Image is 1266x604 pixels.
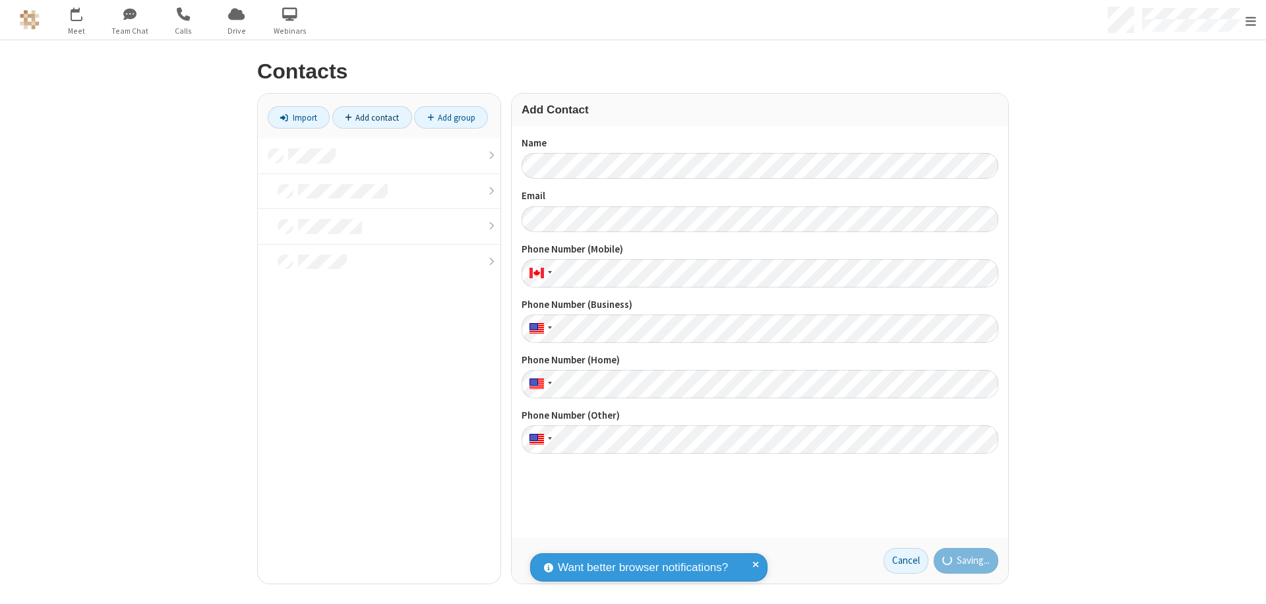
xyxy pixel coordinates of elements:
[522,242,998,257] label: Phone Number (Mobile)
[884,548,928,574] a: Cancel
[265,25,315,37] span: Webinars
[522,408,998,423] label: Phone Number (Other)
[79,7,88,17] div: 4
[558,559,728,576] span: Want better browser notifications?
[158,25,208,37] span: Calls
[522,136,998,151] label: Name
[522,353,998,368] label: Phone Number (Home)
[522,259,556,287] div: Canada: + 1
[522,297,998,313] label: Phone Number (Business)
[957,553,990,568] span: Saving...
[522,104,998,116] h3: Add Contact
[414,106,488,129] a: Add group
[332,106,412,129] a: Add contact
[20,10,40,30] img: QA Selenium DO NOT DELETE OR CHANGE
[522,425,556,454] div: United States: + 1
[522,315,556,343] div: United States: + 1
[212,25,261,37] span: Drive
[934,548,999,574] button: Saving...
[105,25,154,37] span: Team Chat
[522,370,556,398] div: United States: + 1
[268,106,330,129] a: Import
[257,60,1009,83] h2: Contacts
[522,189,998,204] label: Email
[51,25,101,37] span: Meet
